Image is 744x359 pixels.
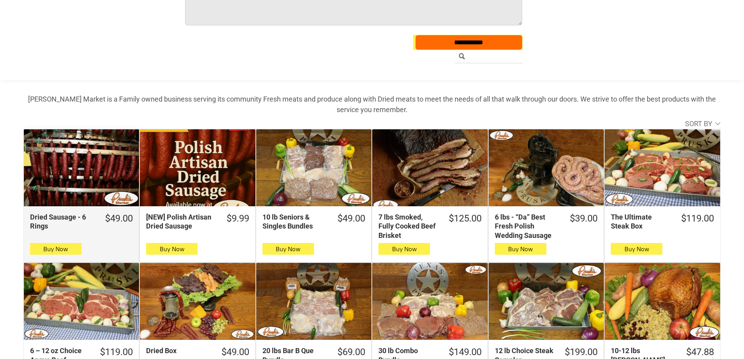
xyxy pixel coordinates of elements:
div: [NEW] Polish Artisan Dried Sausage [146,213,216,231]
span: Buy Now [392,245,417,253]
a: $9.99[NEW] Polish Artisan Dried Sausage [140,213,255,231]
a: 30 lb Combo Bundle [372,263,487,340]
div: 10 lb Seniors & Singles Bundles [262,213,327,231]
a: The Ultimate Steak Box [605,129,720,206]
a: $125.007 lbs Smoked, Fully Cooked Beef Brisket [372,213,487,240]
span: Buy Now [160,245,184,253]
button: Buy Now [611,243,662,255]
div: Dried Box [146,346,211,355]
div: $49.00 [105,213,133,225]
a: $49.00Dried Sausage - 6 Rings [24,213,139,231]
div: The Ultimate Steak Box [611,213,671,231]
a: 6 – 12 oz Choice Angus Beef Ribeyes [24,263,139,340]
span: Buy Now [508,245,533,253]
a: 12 lb Choice Steak Sampler [489,263,604,340]
div: 6 lbs - “Da” Best Fresh Polish Wedding Sausage [495,213,560,240]
div: $69.00 [337,346,365,358]
div: $49.00 [221,346,249,358]
a: $49.0010 lb Seniors & Singles Bundles [256,213,371,231]
a: 10-12 lbs Pruski&#39;s Smoked Turkeys [605,263,720,340]
button: Buy Now [30,243,82,255]
div: 7 lbs Smoked, Fully Cooked Beef Brisket [378,213,438,240]
div: $9.99 [227,213,249,225]
a: [NEW] Polish Artisan Dried Sausage [140,129,255,206]
a: $49.00Dried Box [140,346,255,358]
button: Buy Now [495,243,546,255]
span: Buy Now [624,245,649,253]
a: 7 lbs Smoked, Fully Cooked Beef Brisket [372,129,487,206]
a: $119.00The Ultimate Steak Box [605,213,720,231]
div: $119.00 [100,346,133,358]
button: Buy Now [262,243,314,255]
div: $47.88 [686,346,714,358]
a: $39.006 lbs - “Da” Best Fresh Polish Wedding Sausage [489,213,604,240]
strong: [PERSON_NAME] Market is a Family owned business serving its community Fresh meats and produce alo... [28,95,716,114]
div: $39.00 [570,213,598,225]
span: Buy Now [276,245,300,253]
div: Dried Sausage - 6 Rings [30,213,95,231]
div: $125.00 [449,213,482,225]
a: 6 lbs - “Da” Best Fresh Polish Wedding Sausage [489,129,604,206]
a: 10 lb Seniors &amp; Singles Bundles [256,129,371,206]
div: $49.00 [337,213,365,225]
a: Dried Sausage - 6 Rings [24,129,139,206]
div: $149.00 [449,346,482,358]
a: Dried Box [140,263,255,340]
div: $119.00 [681,213,714,225]
button: Buy Now [378,243,430,255]
a: 20 lbs Bar B Que Bundle [256,263,371,340]
div: $199.00 [565,346,598,358]
span: Buy Now [43,245,68,253]
button: Buy Now [146,243,198,255]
